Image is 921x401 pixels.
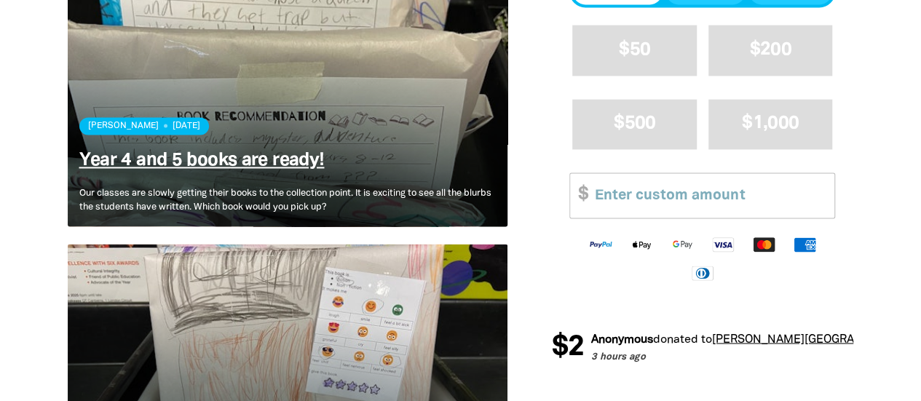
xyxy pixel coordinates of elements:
div: Donation stream [551,325,853,371]
span: $50 [619,41,650,58]
button: $500 [572,99,697,149]
input: Enter custom amount [585,173,834,218]
img: American Express logo [784,236,825,253]
span: donated to [649,334,708,344]
img: Google Pay logo [662,236,703,253]
a: Year 4 and 5 books are ready! [79,152,325,169]
button: $200 [708,25,833,76]
span: $200 [750,41,791,58]
img: Apple Pay logo [621,236,662,253]
span: $ [570,173,588,218]
img: Mastercard logo [743,236,784,253]
button: $1,000 [708,99,833,149]
button: $50 [572,25,697,76]
span: $1,000 [742,115,799,132]
span: $2 [548,333,580,362]
span: $500 [614,115,655,132]
div: Available payment methods [569,224,835,292]
img: Paypal logo [580,236,621,253]
img: Visa logo [703,236,743,253]
img: Diners Club logo [682,264,723,281]
em: Anonymous [587,334,649,344]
